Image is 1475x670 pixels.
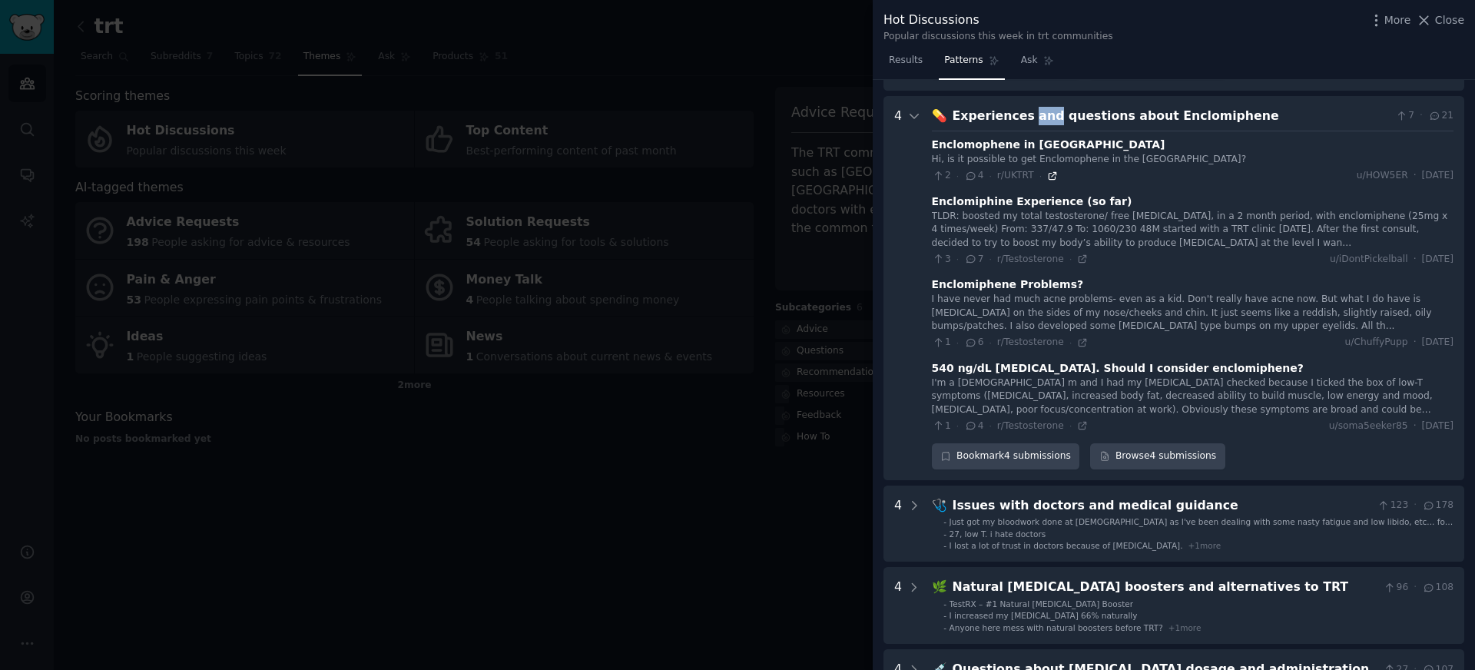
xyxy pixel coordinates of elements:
[943,540,946,551] div: -
[953,107,1390,126] div: Experiences and questions about Enclomiphene
[953,496,1372,516] div: Issues with doctors and medical guidance
[989,254,991,264] span: ·
[1329,420,1408,433] span: u/soma5eeker85
[943,599,946,609] div: -
[1383,581,1408,595] span: 96
[894,496,902,552] div: 4
[1069,254,1072,264] span: ·
[889,54,923,68] span: Results
[964,169,983,183] span: 4
[997,170,1034,181] span: r/UKTRT
[1414,169,1417,183] span: ·
[932,108,947,123] span: 💊
[932,293,1453,333] div: I have never had much acne problems- even as a kid. Don't really have acne now. But what I do hav...
[964,336,983,350] span: 6
[997,420,1064,431] span: r/Testosterone
[883,11,1113,30] div: Hot Discussions
[950,611,1138,620] span: I increased my [MEDICAL_DATA] 66% naturally
[950,541,1183,550] span: I lost a lot of trust in doctors because of [MEDICAL_DATA].
[932,169,951,183] span: 2
[989,420,991,431] span: ·
[964,420,983,433] span: 4
[1168,623,1202,632] span: + 1 more
[950,517,1453,537] span: Just got my bloodwork done at [DEMOGRAPHIC_DATA] as I've been dealing with some nasty fatigue and...
[956,420,959,431] span: ·
[1414,499,1417,512] span: ·
[932,253,951,267] span: 3
[1422,420,1453,433] span: [DATE]
[950,529,1046,539] span: 27, low T. i hate doctors
[1330,253,1408,267] span: u/iDontPickelball
[932,360,1304,376] div: 540 ng/dL [MEDICAL_DATA]. Should I consider enclomiphene?
[943,529,946,539] div: -
[1069,420,1072,431] span: ·
[956,254,959,264] span: ·
[989,337,991,348] span: ·
[943,610,946,621] div: -
[944,54,983,68] span: Patterns
[1384,12,1411,28] span: More
[1416,12,1464,28] button: Close
[1422,169,1453,183] span: [DATE]
[932,443,1080,469] div: Bookmark 4 submissions
[989,171,991,181] span: ·
[932,210,1453,250] div: TLDR: boosted my total testosterone/ free [MEDICAL_DATA], in a 2 month period, with enclomiphene ...
[1422,253,1453,267] span: [DATE]
[1414,336,1417,350] span: ·
[1414,253,1417,267] span: ·
[943,622,946,633] div: -
[950,623,1163,632] span: Anyone here mess with natural boosters before TRT?
[1021,54,1038,68] span: Ask
[1414,420,1417,433] span: ·
[932,579,947,594] span: 🌿
[1422,336,1453,350] span: [DATE]
[1016,48,1059,80] a: Ask
[932,153,1453,167] div: Hi, is it possible to get Enclomophene in the [GEOGRAPHIC_DATA]?
[997,337,1064,347] span: r/Testosterone
[943,516,946,527] div: -
[894,107,902,469] div: 4
[964,253,983,267] span: 7
[932,277,1084,293] div: Enclomiphene Problems?
[953,578,1378,597] div: Natural [MEDICAL_DATA] boosters and alternatives to TRT
[932,336,951,350] span: 1
[1069,337,1072,348] span: ·
[932,420,951,433] span: 1
[894,578,902,633] div: 4
[1422,499,1453,512] span: 178
[939,48,1004,80] a: Patterns
[1377,499,1408,512] span: 123
[1345,336,1408,350] span: u/ChuffyPupp
[1420,109,1423,123] span: ·
[1414,581,1417,595] span: ·
[1395,109,1414,123] span: 7
[1422,581,1453,595] span: 108
[1090,443,1225,469] a: Browse4 submissions
[956,171,959,181] span: ·
[1188,541,1221,550] span: + 1 more
[950,599,1133,609] span: TestRX – #1 Natural [MEDICAL_DATA] Booster
[1357,169,1408,183] span: u/HOW5ER
[883,30,1113,44] div: Popular discussions this week in trt communities
[1039,171,1042,181] span: ·
[956,337,959,348] span: ·
[932,376,1453,417] div: I'm a [DEMOGRAPHIC_DATA] m and I had my [MEDICAL_DATA] checked because I ticked the box of low-T ...
[932,443,1080,469] button: Bookmark4 submissions
[932,194,1132,210] div: Enclomiphine Experience (so far)
[883,48,928,80] a: Results
[932,137,1165,153] div: Enclomophene in [GEOGRAPHIC_DATA]
[997,254,1064,264] span: r/Testosterone
[1435,12,1464,28] span: Close
[932,498,947,512] span: 🩺
[1368,12,1411,28] button: More
[1428,109,1453,123] span: 21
